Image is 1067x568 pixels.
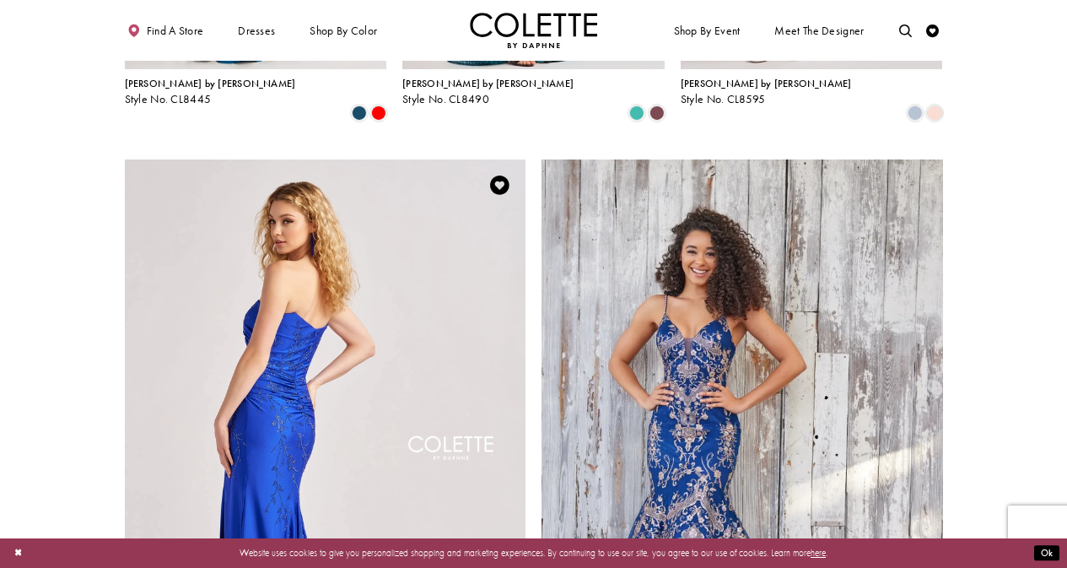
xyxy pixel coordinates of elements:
[671,13,743,48] span: Shop By Event
[772,13,868,48] a: Meet the designer
[8,542,29,565] button: Close Dialog
[649,105,665,121] i: Sunset
[147,24,204,37] span: Find a store
[402,92,489,106] span: Style No. CL8490
[125,78,296,105] div: Colette by Daphne Style No. CL8445
[402,78,574,105] div: Colette by Daphne Style No. CL8490
[310,24,377,37] span: Shop by color
[924,13,943,48] a: Check Wishlist
[629,105,644,121] i: Turquoise
[674,24,741,37] span: Shop By Event
[470,13,598,48] img: Colette by Daphne
[371,105,386,121] i: Red
[681,92,766,106] span: Style No. CL8595
[402,77,574,90] span: [PERSON_NAME] by [PERSON_NAME]
[92,544,975,561] p: Website uses cookies to give you personalized shopping and marketing experiences. By continuing t...
[811,547,826,559] a: here
[307,13,380,48] span: Shop by color
[774,24,864,37] span: Meet the designer
[1034,545,1059,561] button: Submit Dialog
[238,24,275,37] span: Dresses
[470,13,598,48] a: Visit Home Page
[125,92,212,106] span: Style No. CL8445
[896,13,915,48] a: Toggle search
[352,105,367,121] i: Dark Turquoise
[681,77,852,90] span: [PERSON_NAME] by [PERSON_NAME]
[234,13,278,48] span: Dresses
[908,105,923,121] i: Ice Blue
[681,78,852,105] div: Colette by Daphne Style No. CL8595
[487,171,514,198] a: Add to Wishlist
[125,77,296,90] span: [PERSON_NAME] by [PERSON_NAME]
[125,13,207,48] a: Find a store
